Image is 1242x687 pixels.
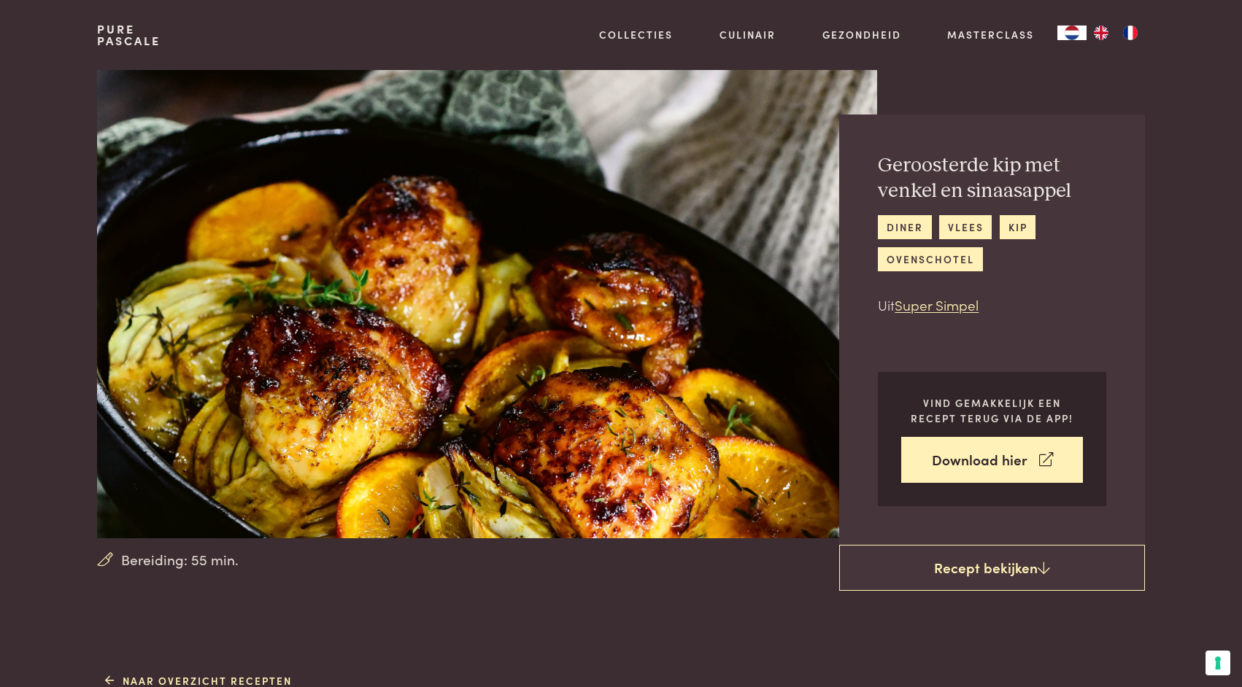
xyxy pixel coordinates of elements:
button: Uw voorkeuren voor toestemming voor trackingtechnologieën [1206,651,1230,675]
a: diner [878,215,931,239]
a: FR [1116,26,1145,40]
img: Geroosterde kip met venkel en sinaasappel [97,70,877,538]
p: Uit [878,295,1106,316]
a: Super Simpel [895,295,979,314]
a: Collecties [599,27,673,42]
a: kip [1000,215,1035,239]
aside: Language selected: Nederlands [1057,26,1145,40]
ul: Language list [1087,26,1145,40]
span: Bereiding: 55 min. [121,549,239,570]
p: Vind gemakkelijk een recept terug via de app! [901,395,1083,425]
a: Recept bekijken [839,545,1145,591]
a: Culinair [720,27,776,42]
h2: Geroosterde kip met venkel en sinaasappel [878,153,1106,203]
a: PurePascale [97,23,161,47]
div: Language [1057,26,1087,40]
a: Masterclass [947,27,1034,42]
a: vlees [939,215,992,239]
a: Download hier [901,437,1083,483]
a: Gezondheid [822,27,901,42]
a: ovenschotel [878,247,982,271]
a: NL [1057,26,1087,40]
a: EN [1087,26,1116,40]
